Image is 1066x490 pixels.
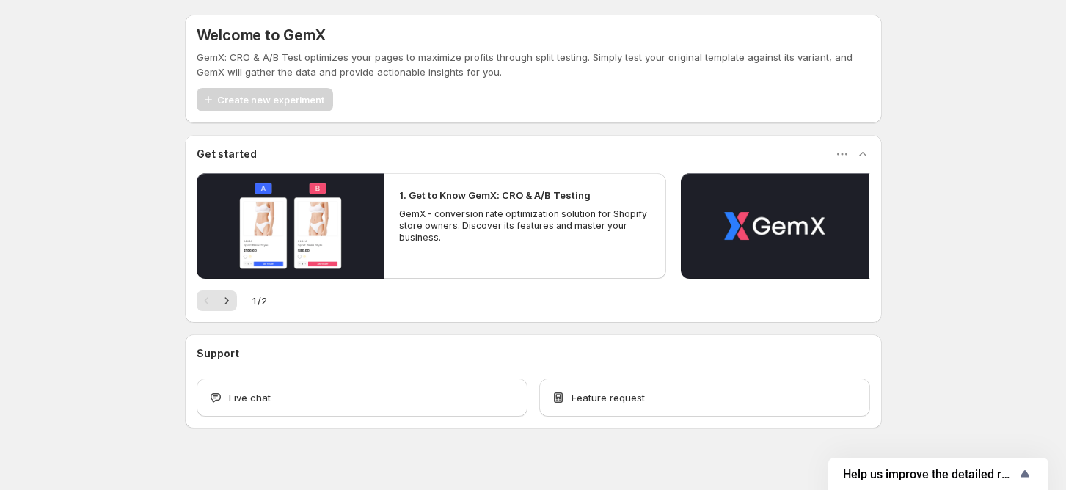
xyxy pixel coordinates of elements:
span: 1 / 2 [252,293,267,308]
span: Live chat [229,390,271,405]
nav: Pagination [197,290,237,311]
p: GemX - conversion rate optimization solution for Shopify store owners. Discover its features and ... [399,208,651,244]
button: Next [216,290,237,311]
h5: Welcome to GemX [197,26,326,44]
button: Play video [197,173,384,279]
button: Show survey - Help us improve the detailed report for A/B campaigns [843,465,1034,483]
h2: 1. Get to Know GemX: CRO & A/B Testing [399,188,591,202]
p: GemX: CRO & A/B Test optimizes your pages to maximize profits through split testing. Simply test ... [197,50,870,79]
span: Help us improve the detailed report for A/B campaigns [843,467,1016,481]
h3: Get started [197,147,257,161]
span: Feature request [572,390,645,405]
h3: Support [197,346,239,361]
button: Play video [681,173,869,279]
